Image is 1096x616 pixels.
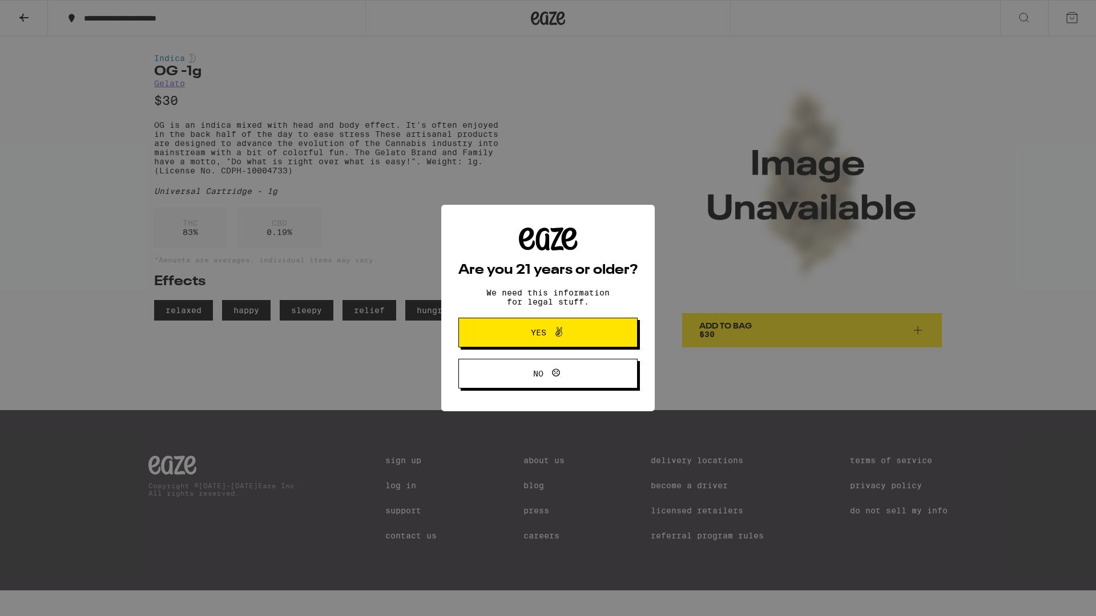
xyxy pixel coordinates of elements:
p: We need this information for legal stuff. [477,288,619,306]
button: No [458,359,638,388]
iframe: Opens a widget where you can find more information [1025,582,1085,610]
span: Yes [531,329,546,337]
button: Yes [458,318,638,347]
span: No [533,370,543,378]
h2: Are you 21 years or older? [458,264,638,277]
